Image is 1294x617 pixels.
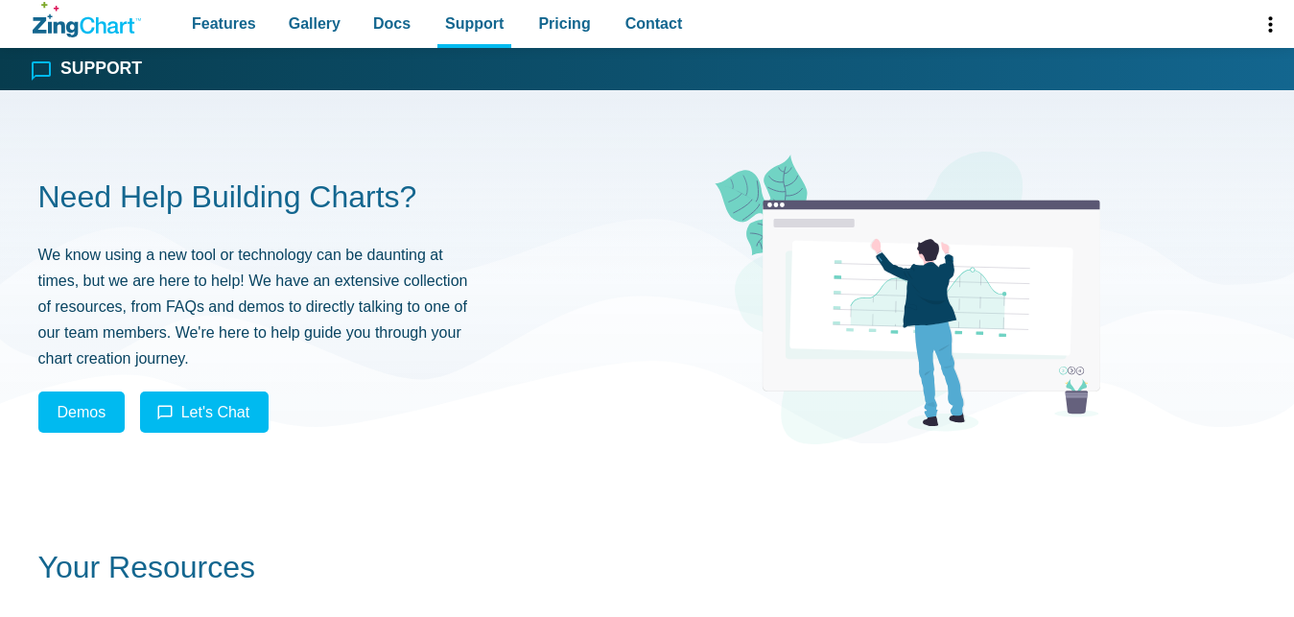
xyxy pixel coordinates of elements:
a: Demos [38,392,126,433]
span: Pricing [538,11,590,36]
span: Features [192,11,256,36]
span: Support [445,11,504,36]
h1: Support [60,60,142,78]
a: ZingChart Logo. Click to return to the homepage [33,2,141,37]
span: Contact [625,11,683,36]
span: Demos [58,399,106,425]
span: Let's Chat [181,404,250,420]
h2: Your Resources [38,548,1257,588]
span: Gallery [289,11,341,36]
h2: Need Help Building Charts? [38,178,580,218]
span: Docs [373,11,411,36]
p: We know using a new tool or technology can be daunting at times, but we are here to help! We have... [38,242,470,372]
